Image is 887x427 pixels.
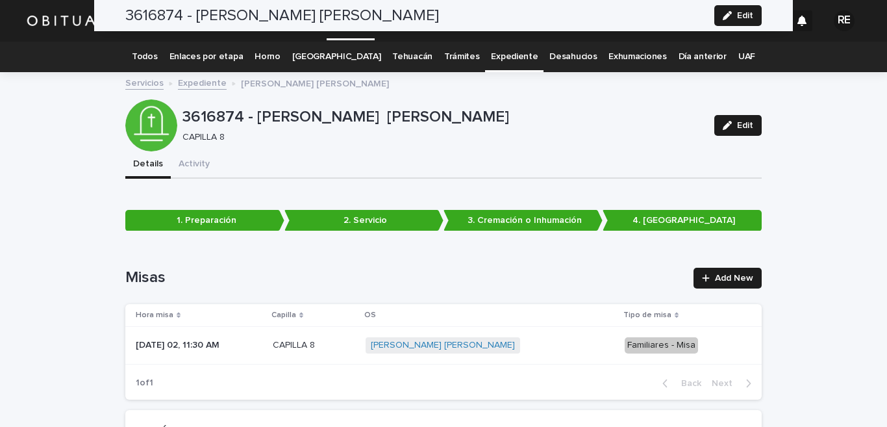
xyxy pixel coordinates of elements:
[136,337,222,351] p: [DATE] 02, 11:30 AM
[364,308,376,322] p: OS
[623,308,671,322] p: Tipo de misa
[693,268,762,289] a: Add New
[706,378,762,389] button: Next
[625,337,698,354] div: Familiares - Misa
[712,379,740,388] span: Next
[182,132,699,143] p: CAPILLA 8
[125,326,762,364] tr: [DATE] 02, 11:30 AM[DATE] 02, 11:30 AM CAPILLA 8CAPILLA 8 [PERSON_NAME] [PERSON_NAME] Familiares ...
[169,42,244,72] a: Enlaces por etapa
[715,274,753,283] span: Add New
[371,341,515,350] font: [PERSON_NAME] [PERSON_NAME]
[271,308,296,322] p: Capilla
[371,340,515,351] a: [PERSON_NAME] [PERSON_NAME]
[125,367,164,399] p: 1 of 1
[738,42,755,72] a: UAF
[443,210,603,231] p: 3. Cremación o Inhumación
[136,308,173,322] p: Hora misa
[284,210,443,231] p: 2. Servicio
[292,42,381,72] a: [GEOGRAPHIC_DATA]
[125,151,171,179] button: Details
[132,42,157,72] a: Todos
[392,42,432,72] a: Tehuacán
[444,42,480,72] a: Trámites
[603,210,762,231] p: 4. [GEOGRAPHIC_DATA]
[255,42,280,72] a: Horno
[652,378,706,389] button: Back
[737,121,753,130] span: Edit
[679,42,727,72] a: Día anterior
[608,42,666,72] a: Exhumaciones
[178,75,227,90] a: Expediente
[125,210,284,231] p: 1. Preparación
[549,42,597,72] a: Desahucios
[673,379,701,388] span: Back
[26,8,130,34] img: HUM7g2VNRLqGMmR9WVqf
[125,75,164,90] a: Servicios
[125,268,686,287] h1: Misas
[491,42,538,72] a: Expediente
[241,75,389,90] p: [PERSON_NAME] [PERSON_NAME]
[179,159,210,168] font: Activity
[273,337,318,351] p: CAPILLA 8
[834,10,855,31] div: RE
[182,108,704,127] p: 3616874 - [PERSON_NAME] [PERSON_NAME]
[714,115,762,136] button: Edit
